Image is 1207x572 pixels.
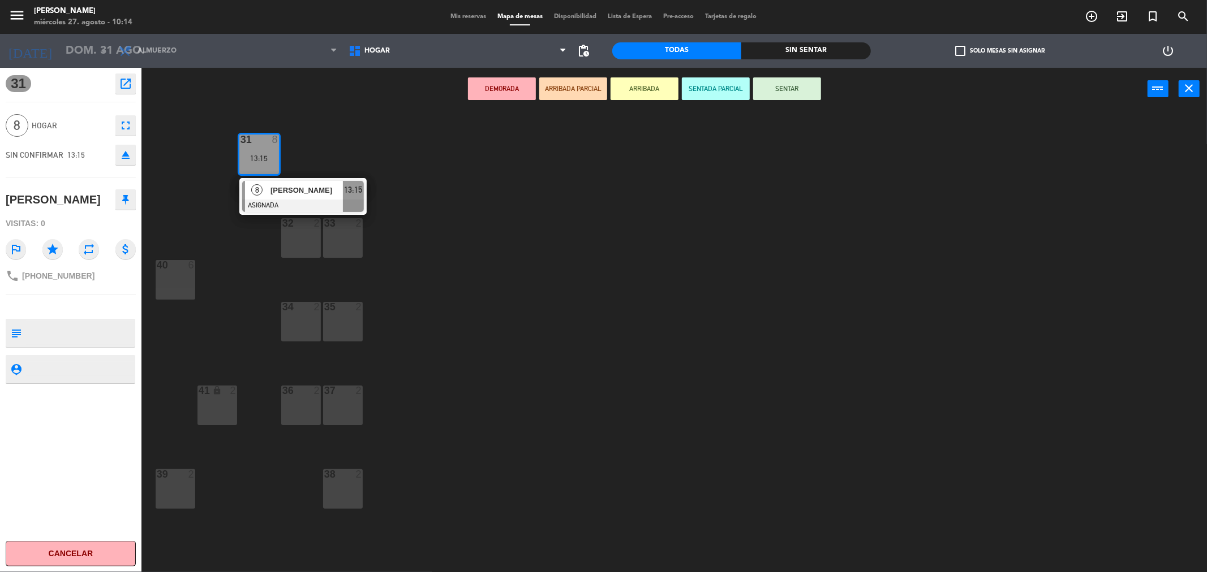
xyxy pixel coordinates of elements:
[8,7,25,28] button: menu
[239,154,279,162] div: 13:15
[324,218,325,228] div: 33
[682,77,750,100] button: SENTADA PARCIAL
[355,302,362,312] div: 2
[8,7,25,24] i: menu
[955,46,965,56] span: check_box_outline_blank
[699,14,762,20] span: Tarjetas de regalo
[741,42,871,59] div: Sin sentar
[115,239,136,259] i: attach_money
[282,218,283,228] div: 32
[34,17,132,28] div: miércoles 27. agosto - 10:14
[753,77,821,100] button: SENTAR
[602,14,658,20] span: Lista de Espera
[324,469,325,479] div: 38
[1183,81,1196,95] i: close
[272,135,278,145] div: 8
[34,6,132,17] div: [PERSON_NAME]
[612,42,742,59] div: Todas
[79,239,99,259] i: repeat
[282,385,283,396] div: 36
[115,115,136,136] button: fullscreen
[32,119,110,132] span: HOGAR
[539,77,607,100] button: ARRIBADA PARCIAL
[355,218,362,228] div: 2
[355,469,362,479] div: 2
[6,239,26,259] i: outlined_flag
[492,14,548,20] span: Mapa de mesas
[1085,10,1098,23] i: add_circle_outline
[313,385,320,396] div: 2
[119,119,132,132] i: fullscreen
[6,214,136,233] div: Visitas: 0
[10,363,22,375] i: person_pin
[282,302,283,312] div: 34
[42,239,63,259] i: star
[6,114,28,137] span: 8
[188,469,195,479] div: 2
[355,385,362,396] div: 2
[6,541,136,566] button: Cancelar
[67,150,85,159] span: 13:15
[364,47,390,55] span: HOGAR
[313,218,320,228] div: 2
[658,14,699,20] span: Pre-acceso
[313,302,320,312] div: 2
[1161,44,1175,58] i: power_settings_new
[955,46,1045,56] label: Solo mesas sin asignar
[251,184,263,196] span: 8
[611,77,678,100] button: ARRIBADA
[1152,81,1165,95] i: power_input
[324,385,325,396] div: 37
[324,302,325,312] div: 35
[115,145,136,165] button: eject
[188,260,195,270] div: 6
[10,327,22,339] i: subject
[1176,10,1190,23] i: search
[6,269,19,283] i: phone
[270,184,343,196] span: [PERSON_NAME]
[138,47,177,55] span: Almuerzo
[6,75,31,92] span: 31
[468,77,536,100] button: DEMORADA
[344,183,362,197] span: 13:15
[22,271,95,280] span: [PHONE_NUMBER]
[119,77,132,90] i: open_in_new
[212,385,222,395] i: lock
[548,14,602,20] span: Disponibilidad
[445,14,492,20] span: Mis reservas
[119,148,132,162] i: eject
[97,44,110,58] i: arrow_drop_down
[240,135,241,145] div: 31
[6,150,63,159] span: SIN CONFIRMAR
[1179,80,1200,97] button: close
[1148,80,1169,97] button: power_input
[1146,10,1159,23] i: turned_in_not
[230,385,237,396] div: 2
[1115,10,1129,23] i: exit_to_app
[577,44,591,58] span: pending_actions
[115,73,136,94] button: open_in_new
[6,190,101,209] div: [PERSON_NAME]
